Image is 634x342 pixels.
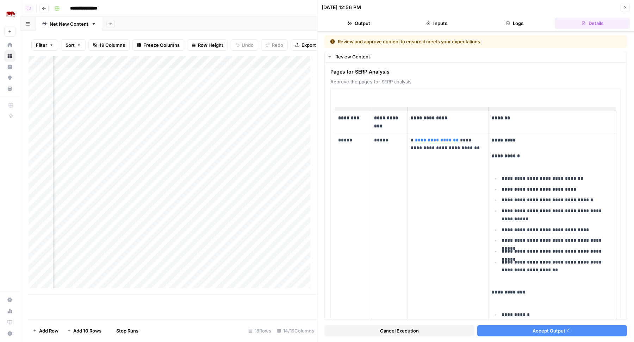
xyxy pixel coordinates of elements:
[325,51,627,62] button: Review Content
[231,39,258,51] button: Undo
[132,39,184,51] button: Freeze Columns
[187,39,228,51] button: Row Height
[245,325,274,336] div: 18 Rows
[335,53,622,60] div: Review Content
[261,39,288,51] button: Redo
[39,327,58,334] span: Add Row
[4,72,15,83] a: Opportunities
[272,42,283,49] span: Redo
[31,39,58,51] button: Filter
[4,317,15,328] a: Learning Hub
[143,42,180,49] span: Freeze Columns
[29,325,63,336] button: Add Row
[555,18,630,29] button: Details
[4,328,15,339] button: Help + Support
[399,18,474,29] button: Inputs
[4,6,15,23] button: Workspace: Rhino Africa
[116,327,138,334] span: Stop Runs
[4,8,17,21] img: Rhino Africa Logo
[36,17,102,31] a: Net New Content
[63,325,106,336] button: Add 10 Rows
[477,18,552,29] button: Logs
[322,18,397,29] button: Output
[106,325,143,336] button: Stop Runs
[291,39,331,51] button: Export CSV
[533,327,565,334] span: Accept Output
[99,42,125,49] span: 19 Columns
[477,325,627,336] button: Accept Output
[50,20,88,27] div: Net New Content
[61,39,86,51] button: Sort
[4,305,15,317] a: Usage
[274,325,317,336] div: 14/19 Columns
[330,78,621,85] span: Approve the pages for SERP analysis
[4,39,15,51] a: Home
[198,42,223,49] span: Row Height
[322,4,361,11] div: [DATE] 12:56 PM
[302,42,327,49] span: Export CSV
[36,42,47,49] span: Filter
[242,42,254,49] span: Undo
[324,325,474,336] button: Cancel Execution
[88,39,130,51] button: 19 Columns
[330,68,621,75] span: Pages for SERP Analysis
[4,83,15,94] a: Your Data
[4,294,15,305] a: Settings
[4,61,15,72] a: Insights
[330,38,551,45] div: Review and approve content to ensure it meets your expectations
[73,327,101,334] span: Add 10 Rows
[66,42,75,49] span: Sort
[4,50,15,62] a: Browse
[380,327,419,334] span: Cancel Execution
